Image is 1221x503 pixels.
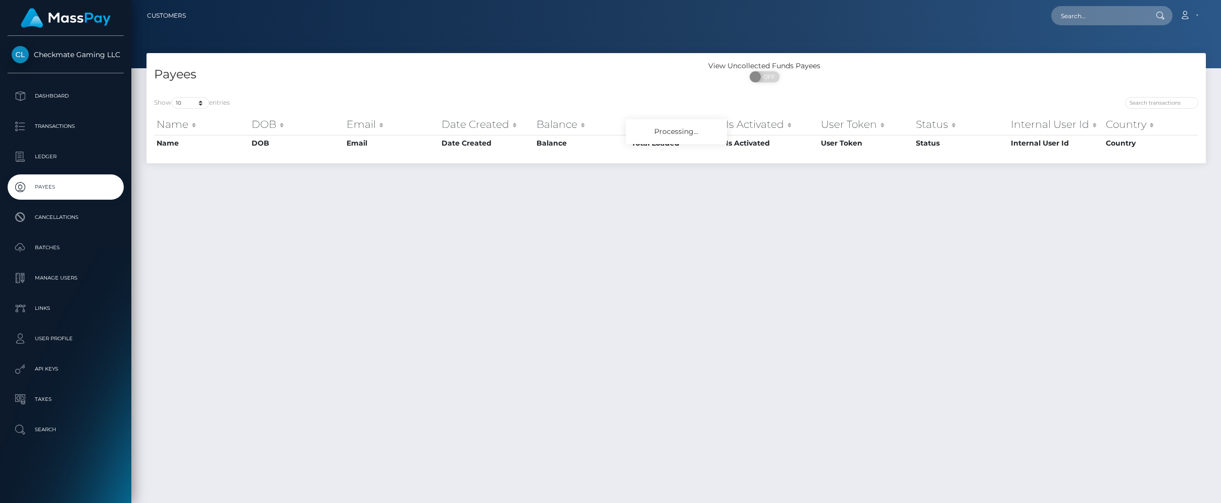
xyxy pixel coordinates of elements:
[12,149,120,164] p: Ledger
[344,114,439,134] th: Email
[8,205,124,230] a: Cancellations
[249,135,344,151] th: DOB
[249,114,344,134] th: DOB
[8,144,124,169] a: Ledger
[154,114,249,134] th: Name
[913,135,1008,151] th: Status
[154,97,230,109] label: Show entries
[8,296,124,321] a: Links
[439,135,534,151] th: Date Created
[755,71,780,82] span: OFF
[439,114,534,134] th: Date Created
[12,210,120,225] p: Cancellations
[676,61,853,71] div: View Uncollected Funds Payees
[723,114,818,134] th: Is Activated
[12,88,120,104] p: Dashboard
[534,135,629,151] th: Balance
[1008,114,1103,134] th: Internal User Id
[12,392,120,407] p: Taxes
[12,240,120,255] p: Batches
[534,114,629,134] th: Balance
[8,265,124,291] a: Manage Users
[818,114,913,134] th: User Token
[8,387,124,412] a: Taxes
[12,422,120,437] p: Search
[171,97,209,109] select: Showentries
[8,235,124,260] a: Batches
[626,119,727,144] div: Processing...
[12,119,120,134] p: Transactions
[154,135,249,151] th: Name
[1103,135,1198,151] th: Country
[1125,97,1198,109] input: Search transactions
[913,114,1008,134] th: Status
[8,83,124,109] a: Dashboard
[21,8,111,28] img: MassPay Logo
[723,135,818,151] th: Is Activated
[8,114,124,139] a: Transactions
[8,417,124,442] a: Search
[8,50,124,59] span: Checkmate Gaming LLC
[147,5,186,26] a: Customers
[1103,114,1198,134] th: Country
[12,270,120,286] p: Manage Users
[154,66,669,83] h4: Payees
[1051,6,1146,25] input: Search...
[12,301,120,316] p: Links
[12,331,120,346] p: User Profile
[629,114,724,134] th: Total Loaded
[818,135,913,151] th: User Token
[344,135,439,151] th: Email
[12,179,120,195] p: Payees
[8,174,124,200] a: Payees
[1008,135,1103,151] th: Internal User Id
[12,361,120,377] p: API Keys
[8,356,124,382] a: API Keys
[8,326,124,351] a: User Profile
[12,46,29,63] img: Checkmate Gaming LLC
